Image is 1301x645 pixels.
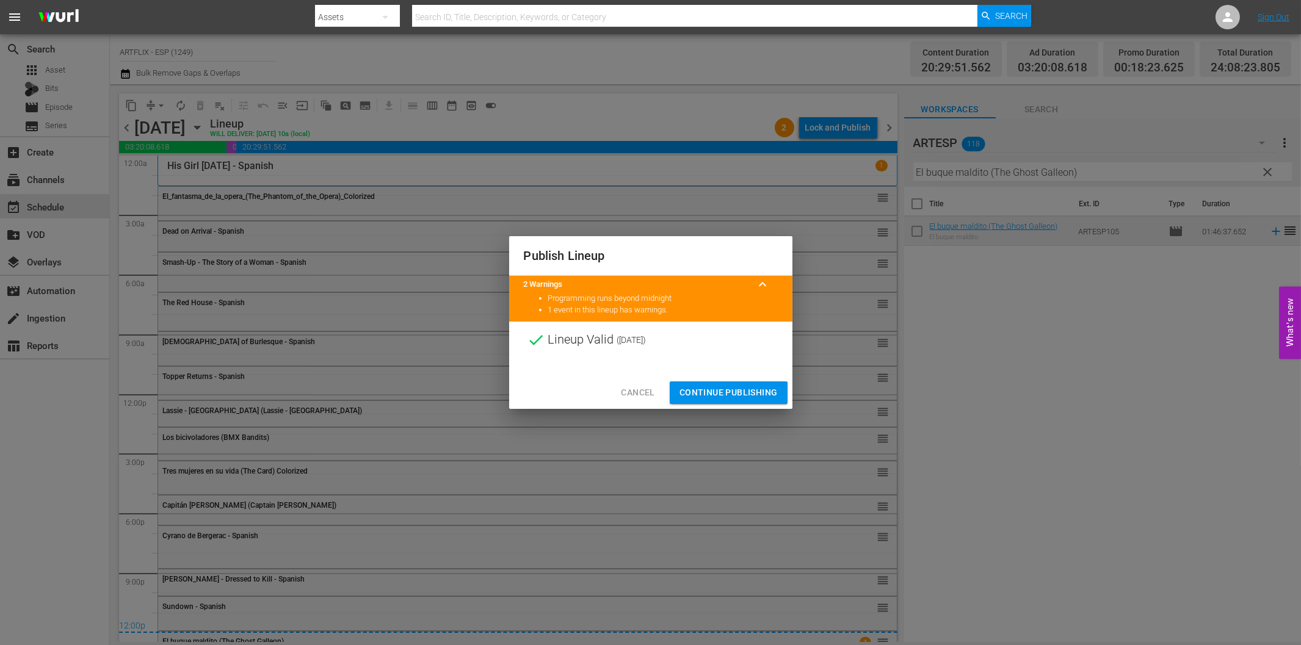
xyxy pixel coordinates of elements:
div: Lineup Valid [509,322,792,358]
title: 2 Warnings [524,279,748,290]
li: Programming runs beyond midnight [548,293,778,304]
a: Sign Out [1258,12,1289,22]
span: Cancel [621,385,654,400]
span: Search [995,5,1027,27]
li: 1 event in this lineup has warnings. [548,304,778,316]
span: Continue Publishing [679,385,778,400]
button: keyboard_arrow_up [748,270,778,299]
span: menu [7,10,22,24]
h2: Publish Lineup [524,246,778,265]
button: Continue Publishing [670,381,788,404]
span: ( [DATE] ) [617,331,647,349]
button: Cancel [611,381,664,404]
span: keyboard_arrow_up [756,277,770,292]
img: ans4CAIJ8jUAAAAAAAAAAAAAAAAAAAAAAAAgQb4GAAAAAAAAAAAAAAAAAAAAAAAAJMjXAAAAAAAAAAAAAAAAAAAAAAAAgAT5G... [29,3,88,32]
button: Open Feedback Widget [1279,286,1301,359]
